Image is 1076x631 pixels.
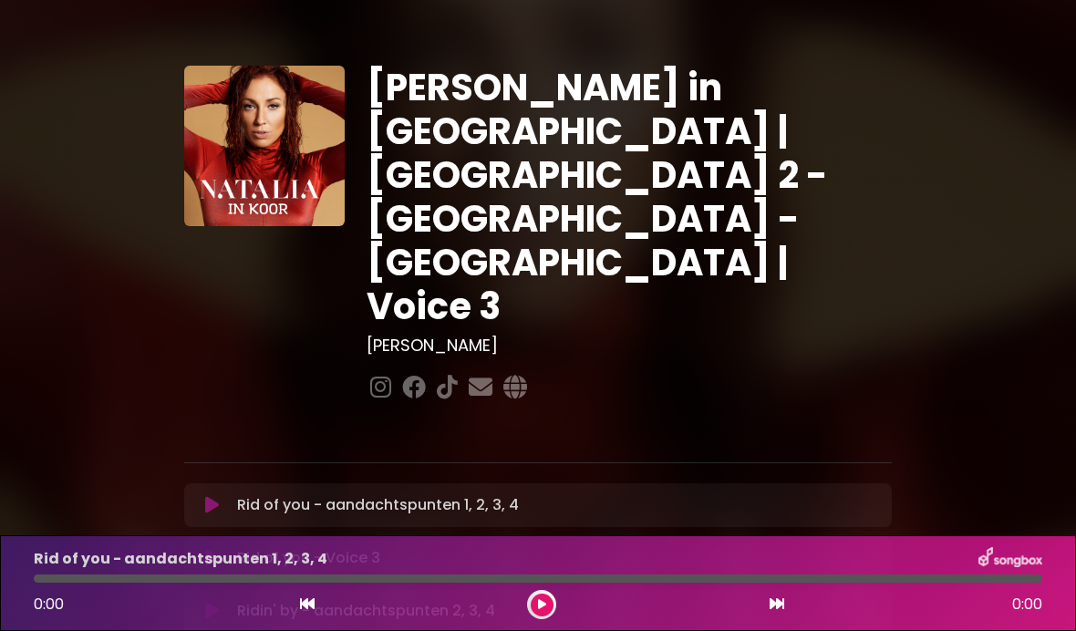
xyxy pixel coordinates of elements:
span: 0:00 [34,594,64,615]
img: YTVS25JmS9CLUqXqkEhs [184,66,345,226]
p: Rid of you - aandachtspunten 1, 2, 3, 4 [34,548,327,570]
span: 0:00 [1012,594,1042,615]
h3: [PERSON_NAME] [367,336,892,356]
img: songbox-logo-white.png [978,547,1042,571]
p: Rid of you - aandachtspunten 1, 2, 3, 4 [237,494,519,516]
h1: [PERSON_NAME] in [GEOGRAPHIC_DATA] | [GEOGRAPHIC_DATA] 2 - [GEOGRAPHIC_DATA] - [GEOGRAPHIC_DATA] ... [367,66,892,328]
